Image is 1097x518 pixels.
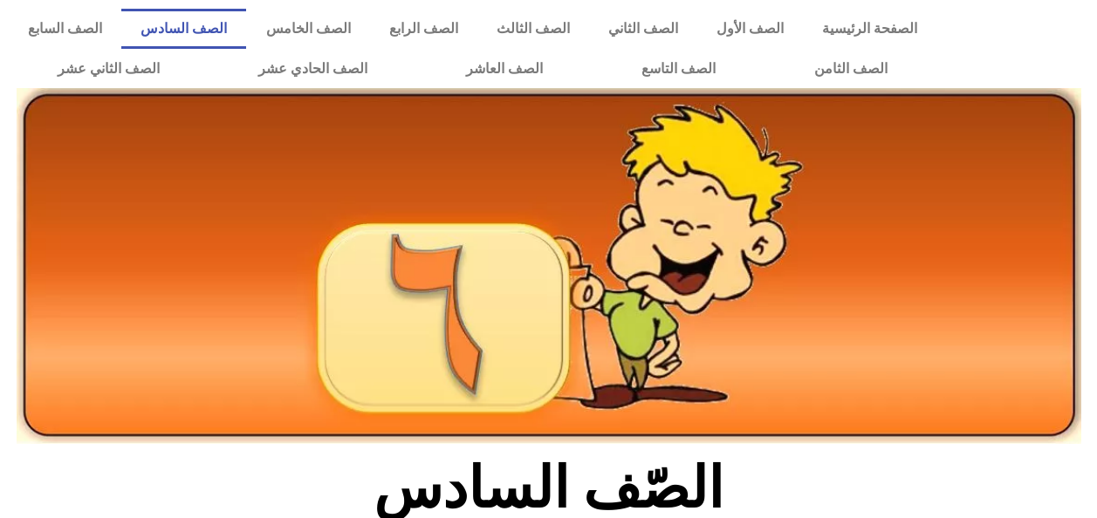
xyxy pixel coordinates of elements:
[246,9,369,49] a: الصف الخامس
[417,49,593,89] a: الصف العاشر
[209,49,417,89] a: الصف الحادي عشر
[121,9,246,49] a: الصف السادس
[803,9,936,49] a: الصفحة الرئيسية
[9,9,121,49] a: الصف السابع
[589,9,697,49] a: الصف الثاني
[370,9,477,49] a: الصف الرابع
[9,49,209,89] a: الصف الثاني عشر
[593,49,765,89] a: الصف التاسع
[765,49,937,89] a: الصف الثامن
[697,9,803,49] a: الصف الأول
[477,9,589,49] a: الصف الثالث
